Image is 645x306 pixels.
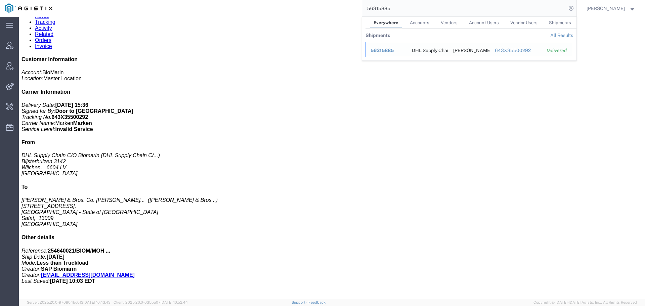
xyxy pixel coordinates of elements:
[83,300,111,304] span: [DATE] 10:43:43
[494,47,537,54] div: 643X35500292
[365,29,390,42] th: Shipments
[587,5,625,12] span: Carrie Virgilio
[365,29,576,60] table: Search Results
[114,300,188,304] span: Client: 2025.20.0-035ba07
[550,33,573,38] a: View all shipments found by criterion
[410,20,429,25] span: Accounts
[362,0,566,16] input: Search for shipment number, reference number
[510,20,537,25] span: Vendor Users
[371,47,402,54] div: 56315885
[292,300,308,304] a: Support
[308,300,326,304] a: Feedback
[374,20,398,25] span: Everywhere
[469,20,499,25] span: Account Users
[161,300,188,304] span: [DATE] 10:52:44
[549,20,571,25] span: Shipments
[371,48,394,53] span: 56315885
[412,42,444,57] div: DHL Supply Chain C/O Biomarin
[453,42,485,57] div: Bader Sultan & Bros. Co. W.L.L.
[586,4,636,12] button: [PERSON_NAME]
[547,47,568,54] div: Delivered
[27,300,111,304] span: Server: 2025.20.0-970904bc0f3
[19,17,645,299] iframe: FS Legacy Container
[533,300,637,305] span: Copyright © [DATE]-[DATE] Agistix Inc., All Rights Reserved
[5,3,52,13] img: logo
[441,20,458,25] span: Vendors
